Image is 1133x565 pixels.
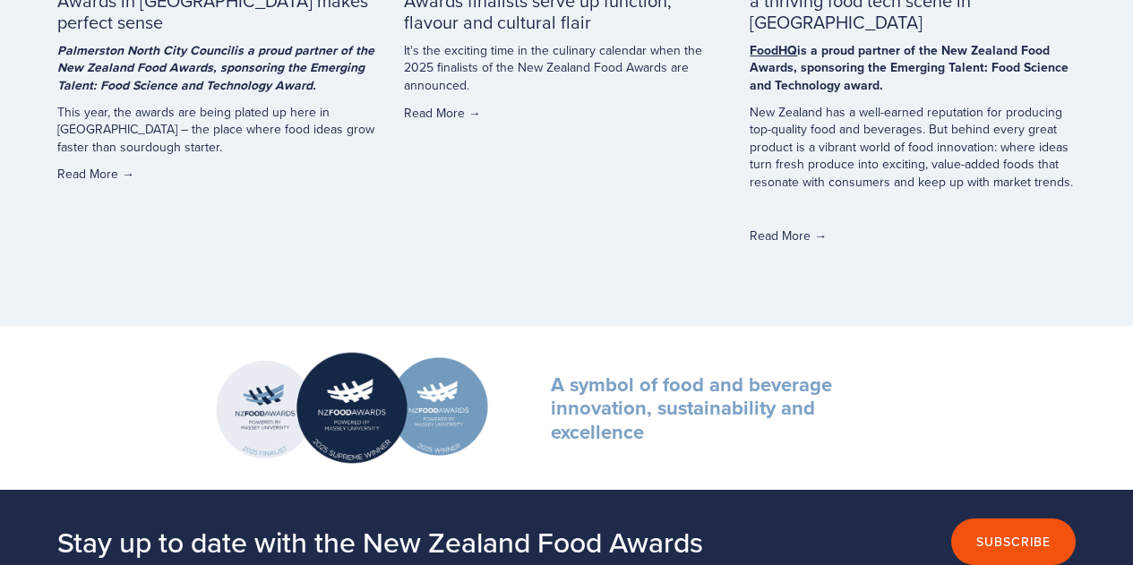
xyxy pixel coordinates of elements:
a: Palmerston North City Council [57,41,234,59]
a: FoodHQ [750,41,797,59]
a: Read More → [404,104,730,122]
strong: is a proud partner of the New Zealand Food Awards, sponsoring the Emerging Talent: Food Science a... [750,41,1069,94]
a: Read More → [750,227,1076,244]
a: Read More → [57,165,383,183]
p: This year, the awards are being plated up here in [GEOGRAPHIC_DATA] – the place where food ideas ... [57,104,383,157]
strong: A symbol of food and beverage innovation, sustainability and excellence [551,370,837,446]
em: is a proud partner of the New Zealand Food Awards, sponsoring the Emerging Talent: Food Science a... [57,41,374,94]
p: New Zealand has a well-earned reputation for producing top-quality food and beverages. But behind... [750,104,1076,192]
p: It's the exciting time in the culinary calendar when the 2025 finalists of the New Zealand Food A... [404,42,730,95]
h2: Stay up to date with the New Zealand Food Awards [57,524,726,560]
